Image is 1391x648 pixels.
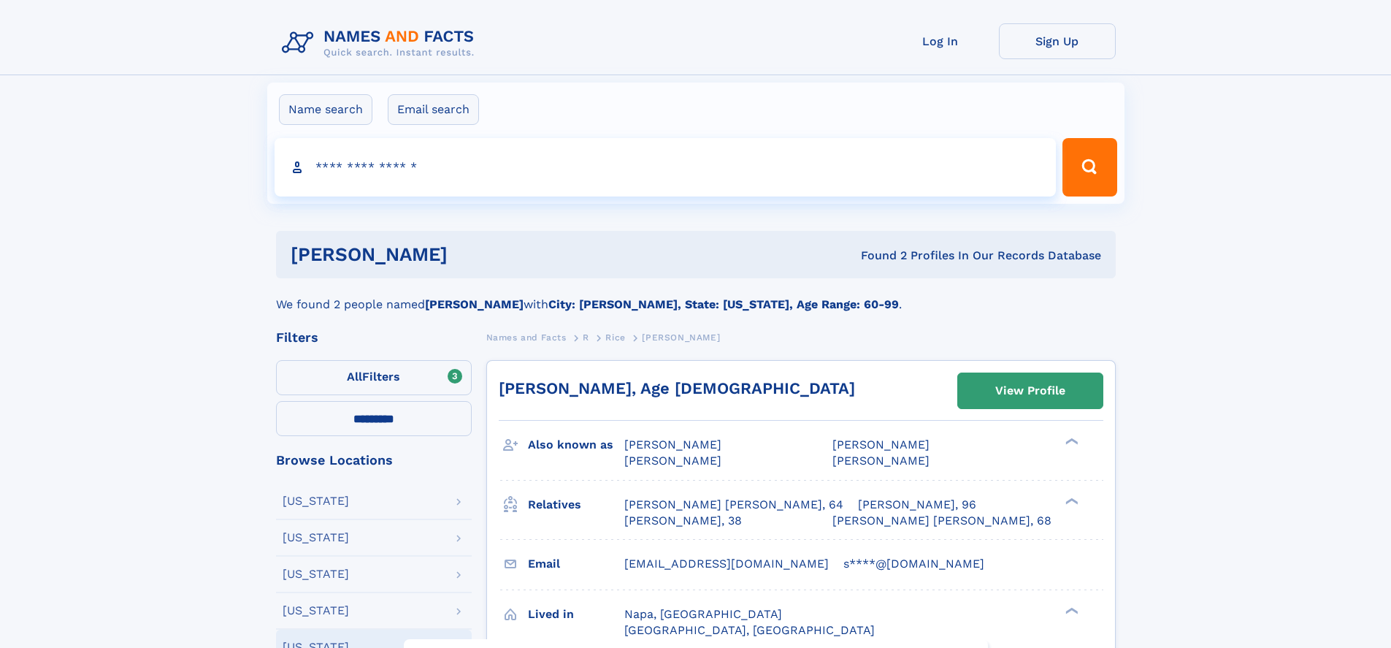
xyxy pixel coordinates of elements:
[528,552,624,576] h3: Email
[624,513,742,529] a: [PERSON_NAME], 38
[486,328,567,346] a: Names and Facts
[291,245,654,264] h1: [PERSON_NAME]
[499,379,855,397] a: [PERSON_NAME], Age [DEMOGRAPHIC_DATA]
[624,497,843,513] a: [PERSON_NAME] [PERSON_NAME], 64
[276,278,1116,313] div: We found 2 people named with .
[528,432,624,457] h3: Also known as
[276,23,486,63] img: Logo Names and Facts
[605,328,625,346] a: Rice
[283,605,349,617] div: [US_STATE]
[276,331,472,344] div: Filters
[832,454,930,468] span: [PERSON_NAME]
[958,373,1103,408] a: View Profile
[624,607,782,621] span: Napa, [GEOGRAPHIC_DATA]
[1062,606,1079,615] div: ❯
[283,495,349,507] div: [US_STATE]
[388,94,479,125] label: Email search
[548,297,899,311] b: City: [PERSON_NAME], State: [US_STATE], Age Range: 60-99
[583,332,589,343] span: R
[283,568,349,580] div: [US_STATE]
[347,370,362,384] span: All
[425,297,524,311] b: [PERSON_NAME]
[624,454,721,468] span: [PERSON_NAME]
[605,332,625,343] span: Rice
[1062,496,1079,506] div: ❯
[654,248,1101,264] div: Found 2 Profiles In Our Records Database
[283,532,349,544] div: [US_STATE]
[882,23,999,59] a: Log In
[276,454,472,467] div: Browse Locations
[279,94,372,125] label: Name search
[1062,437,1079,446] div: ❯
[583,328,589,346] a: R
[642,332,720,343] span: [PERSON_NAME]
[858,497,976,513] a: [PERSON_NAME], 96
[276,360,472,395] label: Filters
[999,23,1116,59] a: Sign Up
[832,438,930,451] span: [PERSON_NAME]
[528,602,624,627] h3: Lived in
[624,438,721,451] span: [PERSON_NAME]
[624,557,829,571] span: [EMAIL_ADDRESS][DOMAIN_NAME]
[275,138,1057,197] input: search input
[528,492,624,517] h3: Relatives
[832,513,1051,529] a: [PERSON_NAME] [PERSON_NAME], 68
[995,374,1065,408] div: View Profile
[624,623,875,637] span: [GEOGRAPHIC_DATA], [GEOGRAPHIC_DATA]
[1062,138,1116,197] button: Search Button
